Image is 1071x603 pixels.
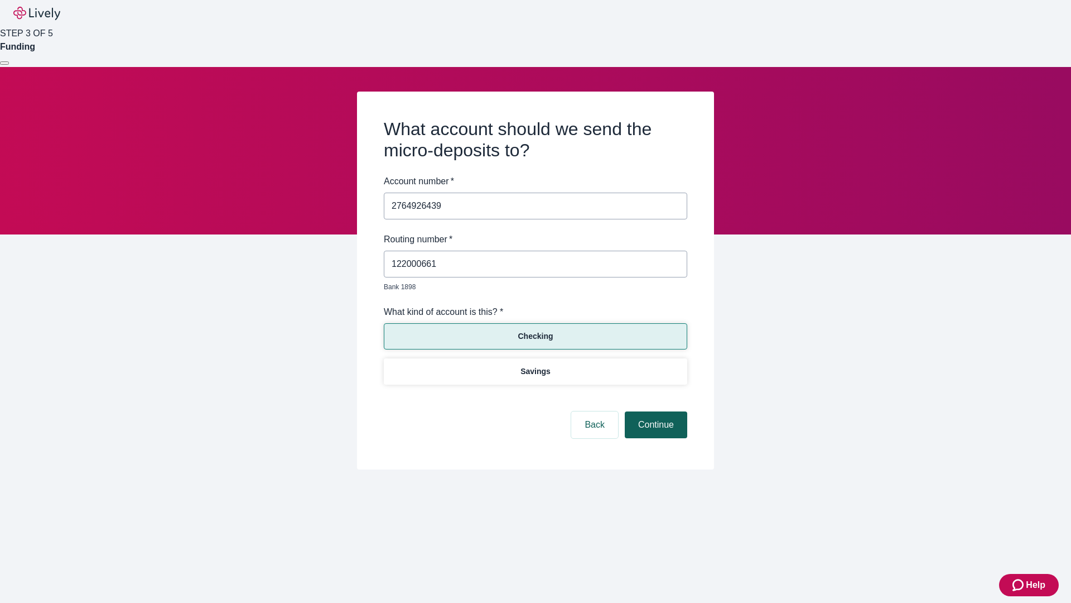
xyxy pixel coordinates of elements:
label: What kind of account is this? * [384,305,503,319]
h2: What account should we send the micro-deposits to? [384,118,687,161]
button: Savings [384,358,687,385]
button: Zendesk support iconHelp [999,574,1059,596]
p: Bank 1898 [384,282,679,292]
img: Lively [13,7,60,20]
button: Back [571,411,618,438]
button: Checking [384,323,687,350]
button: Continue [625,411,687,438]
label: Account number [384,175,454,188]
p: Savings [520,366,551,377]
svg: Zendesk support icon [1012,578,1026,592]
p: Checking [518,331,553,342]
label: Routing number [384,233,452,246]
span: Help [1026,578,1045,592]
